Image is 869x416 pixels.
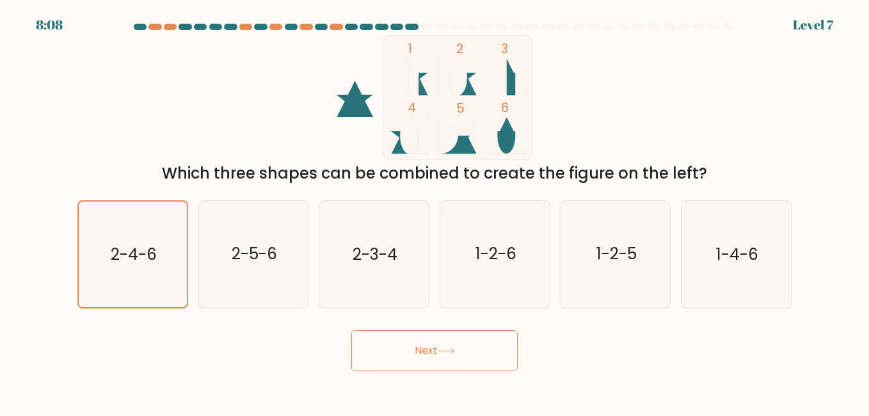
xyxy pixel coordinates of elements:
[596,243,637,266] text: 1-2-5
[408,99,416,116] tspan: 4
[36,15,63,35] div: 8:08
[353,243,397,266] text: 2-3-4
[456,99,465,117] tspan: 5
[85,162,784,185] div: Which three shapes can be combined to create the figure on the left?
[501,40,508,58] tspan: 3
[501,99,509,116] tspan: 6
[475,243,516,266] text: 1-2-6
[716,243,758,266] text: 1-4-6
[111,243,157,266] text: 2-4-6
[408,40,412,58] tspan: 1
[351,330,518,371] button: Next
[232,243,277,266] text: 2-5-6
[456,40,464,58] tspan: 2
[793,15,833,35] div: Level 7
